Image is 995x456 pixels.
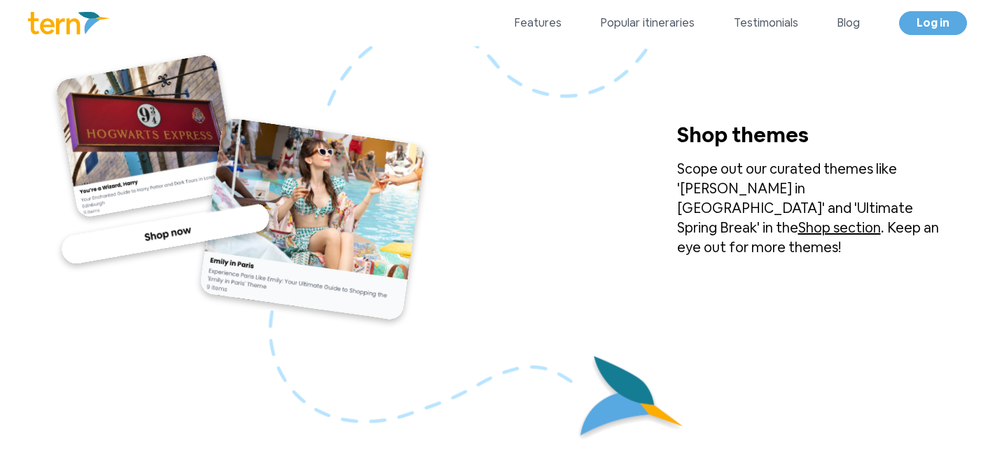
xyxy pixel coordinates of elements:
[677,123,901,159] p: Shop themes
[734,15,798,32] a: Testimonials
[677,159,946,257] p: Scope out our curated themes like '[PERSON_NAME] in [GEOGRAPHIC_DATA]' and 'Ultimate Spring Break...
[798,219,881,237] a: Shop section
[50,51,432,329] img: shop.dbb0808e.svg
[899,11,967,35] a: Log in
[515,15,562,32] a: Features
[837,15,860,32] a: Blog
[601,15,695,32] a: Popular itineraries
[917,15,949,30] span: Log in
[28,12,110,34] img: Logo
